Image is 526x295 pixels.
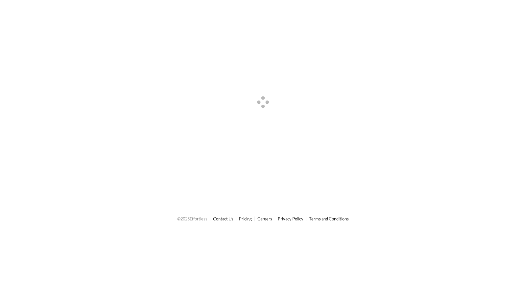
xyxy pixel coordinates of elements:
[309,216,349,221] a: Terms and Conditions
[239,216,252,221] a: Pricing
[278,216,303,221] a: Privacy Policy
[257,216,272,221] a: Careers
[177,216,207,221] span: © 2025 Effortless
[213,216,233,221] a: Contact Us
